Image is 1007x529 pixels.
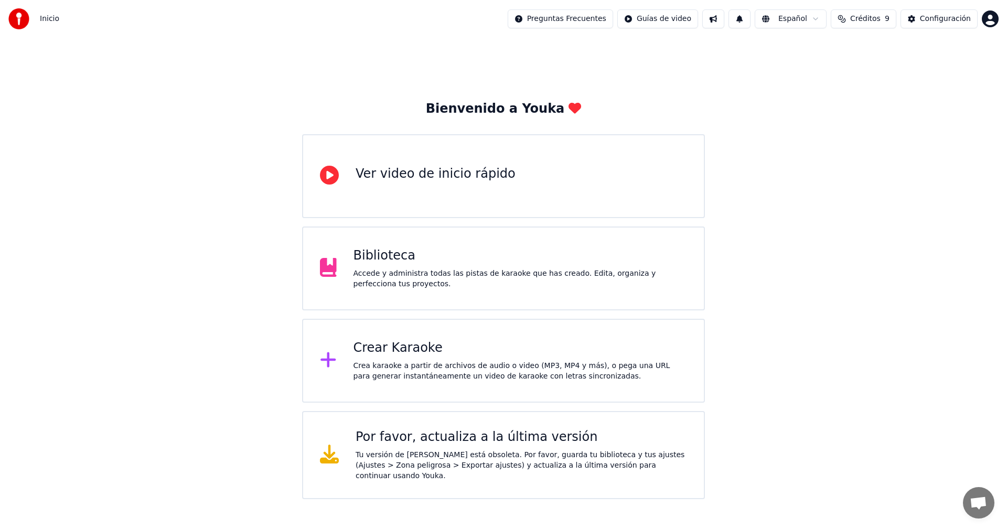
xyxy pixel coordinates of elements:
[353,247,688,264] div: Biblioteca
[8,8,29,29] img: youka
[353,340,688,357] div: Crear Karaoke
[40,14,59,24] span: Inicio
[40,14,59,24] nav: breadcrumb
[508,9,613,28] button: Preguntas Frecuentes
[901,9,978,28] button: Configuración
[353,268,688,289] div: Accede y administra todas las pistas de karaoke que has creado. Edita, organiza y perfecciona tus...
[356,166,516,182] div: Ver video de inicio rápido
[920,14,971,24] div: Configuración
[353,361,688,382] div: Crea karaoke a partir de archivos de audio o video (MP3, MP4 y más), o pega una URL para generar ...
[356,429,687,446] div: Por favor, actualiza a la última versión
[963,487,994,519] a: Open chat
[831,9,896,28] button: Créditos9
[617,9,698,28] button: Guías de video
[850,14,881,24] span: Créditos
[356,450,687,481] div: Tu versión de [PERSON_NAME] está obsoleta. Por favor, guarda tu biblioteca y tus ajustes (Ajustes...
[885,14,890,24] span: 9
[426,101,582,117] div: Bienvenido a Youka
